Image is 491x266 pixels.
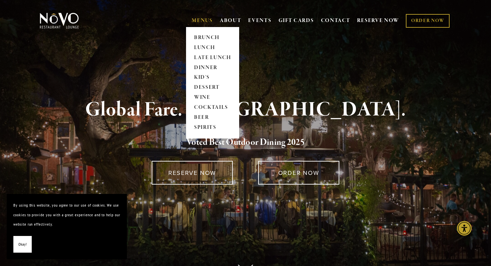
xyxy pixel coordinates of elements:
a: LATE LUNCH [192,53,233,63]
a: RESERVE NOW [152,161,233,185]
a: DESSERT [192,83,233,93]
strong: Global Fare. [GEOGRAPHIC_DATA]. [85,97,405,122]
a: EVENTS [248,17,271,24]
p: By using this website, you agree to our use of cookies. We use cookies to provide you with a grea... [13,201,120,229]
a: ORDER NOW [406,14,450,28]
a: MENUS [192,17,213,24]
a: ORDER NOW [258,161,339,185]
a: WINE [192,93,233,103]
a: DINNER [192,63,233,73]
a: KID'S [192,73,233,83]
a: RESERVE NOW [357,14,399,27]
h2: 5 [51,136,440,150]
a: ABOUT [220,17,241,24]
a: Voted Best Outdoor Dining 202 [186,137,300,149]
img: Novo Restaurant &amp; Lounge [38,12,80,29]
a: LUNCH [192,43,233,53]
a: COCKTAILS [192,103,233,113]
a: CONTACT [321,14,350,27]
a: SPIRITS [192,123,233,133]
section: Cookie banner [7,194,127,259]
a: BRUNCH [192,33,233,43]
span: Okay! [18,240,27,249]
div: Accessibility Menu [457,221,472,236]
button: Okay! [13,236,32,253]
a: BEER [192,113,233,123]
a: GIFT CARDS [279,14,314,27]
